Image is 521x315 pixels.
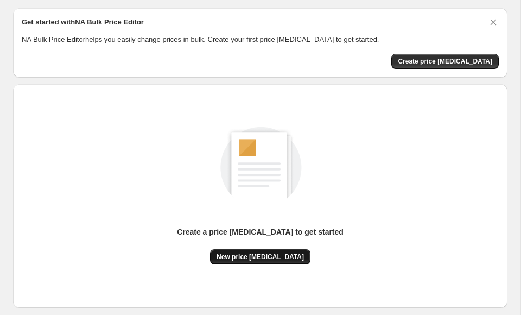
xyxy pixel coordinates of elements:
button: Dismiss card [488,17,499,28]
h2: Get started with NA Bulk Price Editor [22,17,144,28]
span: Create price [MEDICAL_DATA] [398,57,492,66]
p: Create a price [MEDICAL_DATA] to get started [177,226,344,237]
p: NA Bulk Price Editor helps you easily change prices in bulk. Create your first price [MEDICAL_DAT... [22,34,499,45]
button: Create price change job [391,54,499,69]
button: New price [MEDICAL_DATA] [210,249,310,264]
span: New price [MEDICAL_DATA] [217,253,304,261]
